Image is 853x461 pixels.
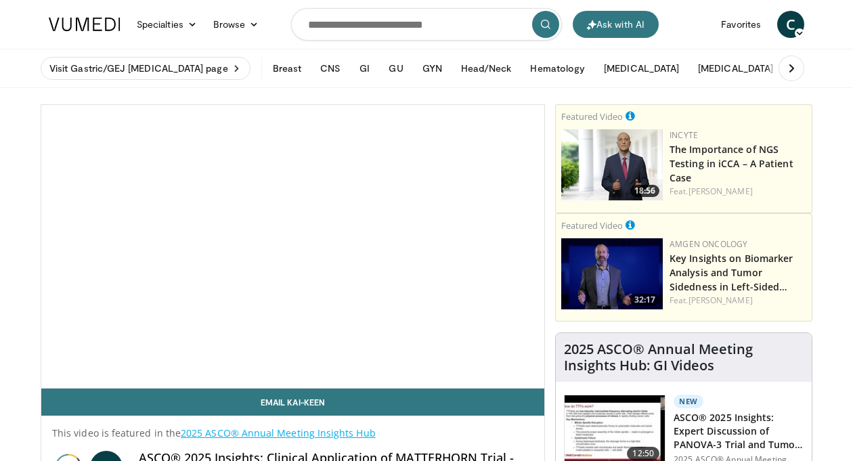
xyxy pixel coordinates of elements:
h3: ASCO® 2025 Insights: Expert Discussion of PANOVA-3 Trial and Tumor T… [674,411,804,452]
a: Favorites [713,11,769,38]
a: Email Kai-Keen [41,389,544,416]
a: The Importance of NGS Testing in iCCA – A Patient Case [670,143,793,184]
img: 6827cc40-db74-4ebb-97c5-13e529cfd6fb.png.150x105_q85_crop-smart_upscale.png [561,129,663,200]
a: 32:17 [561,238,663,309]
a: Visit Gastric/GEJ [MEDICAL_DATA] page [41,57,250,80]
a: 18:56 [561,129,663,200]
button: [MEDICAL_DATA] [690,55,781,82]
button: GU [380,55,411,82]
button: [MEDICAL_DATA] [596,55,687,82]
p: New [674,395,703,408]
span: 18:56 [630,185,659,197]
img: VuMedi Logo [49,18,121,31]
a: Browse [205,11,267,38]
div: Feat. [670,294,806,307]
div: Feat. [670,185,806,198]
span: 12:50 [627,447,659,460]
small: Featured Video [561,219,623,232]
button: Breast [265,55,309,82]
span: 32:17 [630,294,659,306]
input: Search topics, interventions [291,8,562,41]
a: Key Insights on Biomarker Analysis and Tumor Sidedness in Left-Sided… [670,252,793,293]
button: Ask with AI [573,11,659,38]
a: [PERSON_NAME] [688,294,753,306]
button: Hematology [522,55,593,82]
h4: 2025 ASCO® Annual Meeting Insights Hub: GI Videos [564,341,804,374]
a: Amgen Oncology [670,238,747,250]
a: Incyte [670,129,698,141]
a: C [777,11,804,38]
p: This video is featured in the [52,426,533,440]
button: Head/Neck [453,55,520,82]
a: 2025 ASCO® Annual Meeting Insights Hub [181,426,376,439]
a: [PERSON_NAME] [688,185,753,197]
button: GYN [414,55,450,82]
img: 5ecd434b-3529-46b9-a096-7519503420a4.png.150x105_q85_crop-smart_upscale.jpg [561,238,663,309]
video-js: Video Player [41,105,544,389]
button: CNS [312,55,349,82]
button: GI [351,55,378,82]
small: Featured Video [561,110,623,123]
a: Specialties [129,11,205,38]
